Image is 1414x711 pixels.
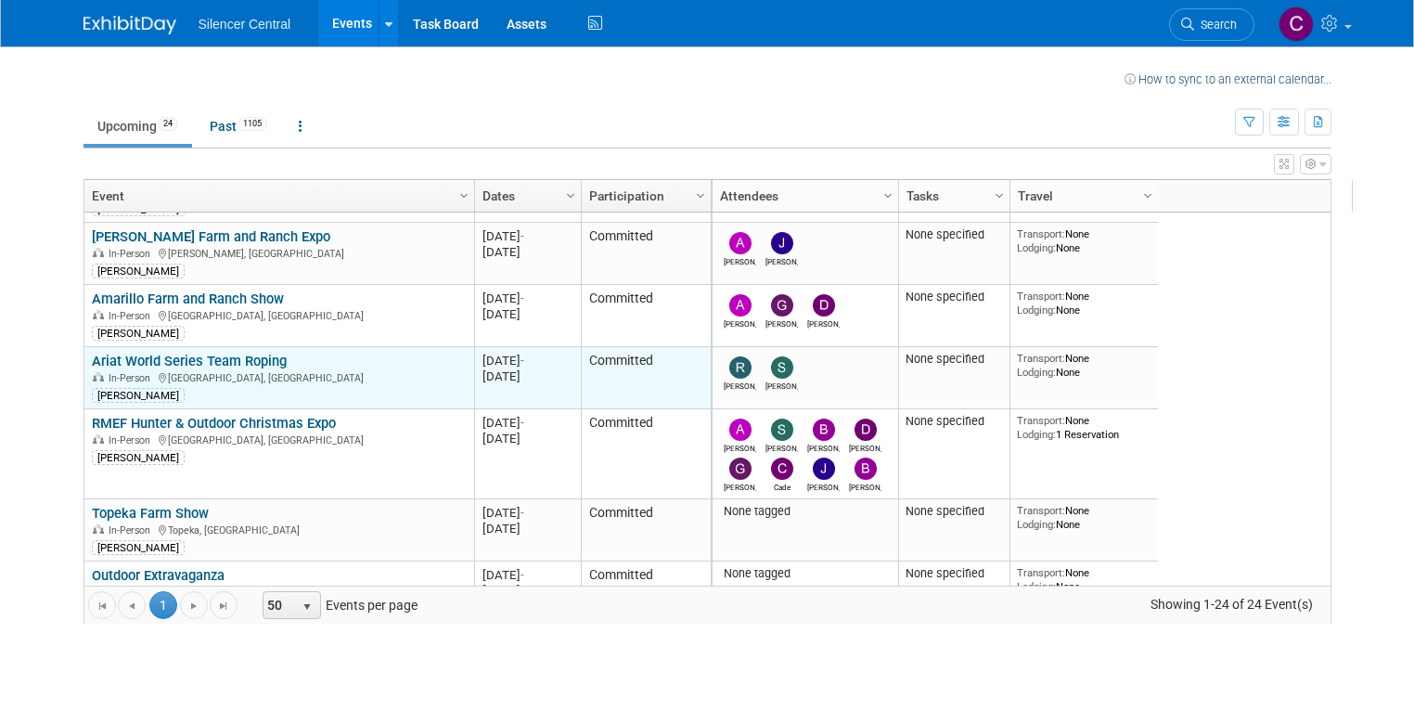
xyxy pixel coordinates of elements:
div: [PERSON_NAME] [92,450,185,465]
img: Jessica Crawford [813,458,835,480]
img: ExhibitDay [84,16,176,34]
div: None specified [906,504,1002,519]
div: None None [1017,566,1150,593]
a: Go to the first page [88,591,116,619]
div: [DATE] [482,244,572,260]
span: Go to the last page [216,599,231,614]
div: [GEOGRAPHIC_DATA], [GEOGRAPHIC_DATA] [92,584,466,600]
img: In-Person Event [93,434,104,444]
img: In-Person Event [93,310,104,319]
span: Transport: [1017,414,1065,427]
a: Column Settings [1138,180,1158,208]
a: Topeka Farm Show [92,505,209,522]
span: Search [1194,18,1237,32]
td: Committed [581,409,711,499]
div: Jessica Crawford [807,480,840,492]
div: Andrew Sorenson [724,254,756,266]
span: Column Settings [693,188,708,203]
a: Ariat World Series Team Roping [92,353,287,369]
span: Lodging: [1017,518,1056,531]
div: Rob Young [724,379,756,391]
div: Steve Phillips [765,441,798,453]
span: Column Settings [1140,188,1155,203]
span: - [521,416,524,430]
span: - [521,229,524,243]
div: Andrew Sorenson [724,441,756,453]
a: Go to the next page [180,591,208,619]
div: [PERSON_NAME], [GEOGRAPHIC_DATA] [92,245,466,261]
a: Column Settings [454,180,474,208]
div: Braden Hougaard [849,480,881,492]
div: [GEOGRAPHIC_DATA], [GEOGRAPHIC_DATA] [92,307,466,323]
span: Go to the next page [186,599,201,614]
span: Go to the first page [95,599,109,614]
div: None specified [906,227,1002,242]
div: [DATE] [482,505,572,521]
span: - [521,291,524,305]
div: None 1 Reservation [1017,414,1150,441]
div: [DATE] [482,415,572,431]
div: [PERSON_NAME] [92,388,185,403]
td: Committed [581,223,711,285]
img: Dayla Hughes [855,419,877,441]
a: Upcoming24 [84,109,192,144]
a: Column Settings [560,180,581,208]
span: Lodging: [1017,366,1056,379]
img: Andrew Sorenson [729,232,752,254]
div: None specified [906,352,1002,367]
span: Lodging: [1017,241,1056,254]
a: Column Settings [690,180,711,208]
img: Braden Hougaard [855,458,877,480]
a: Go to the last page [210,591,238,619]
img: Billee Page [813,419,835,441]
span: 1 [149,591,177,619]
img: Steve Phillips [771,419,793,441]
img: Rob Young [729,356,752,379]
div: Andrew Sorenson [724,317,756,329]
span: Go to the previous page [124,599,139,614]
div: [GEOGRAPHIC_DATA], [GEOGRAPHIC_DATA] [92,369,466,385]
div: Gregory Wilkerson [765,317,798,329]
div: None tagged [719,566,891,581]
div: [PERSON_NAME] [92,540,185,555]
a: Column Settings [878,180,898,208]
span: Silencer Central [199,17,291,32]
a: Amarillo Farm and Ranch Show [92,291,284,307]
span: 50 [264,592,295,618]
img: Andrew Sorenson [729,294,752,317]
span: Lodging: [1017,580,1056,593]
td: Committed [581,347,711,409]
span: Transport: [1017,352,1065,365]
img: Carin Froehlich [1279,6,1314,42]
div: Justin Armstrong [765,254,798,266]
img: In-Person Event [93,248,104,257]
span: - [521,354,524,368]
span: In-Person [109,248,156,260]
a: Past1105 [196,109,281,144]
img: In-Person Event [93,372,104,381]
div: Gregory Wilkerson [724,480,756,492]
span: Showing 1-24 of 24 Event(s) [1133,591,1330,617]
div: [DATE] [482,368,572,384]
span: Transport: [1017,227,1065,240]
img: In-Person Event [93,524,104,534]
span: Column Settings [456,188,471,203]
div: [GEOGRAPHIC_DATA], [GEOGRAPHIC_DATA] [92,432,466,447]
div: Dean Woods [807,317,840,329]
span: - [521,568,524,582]
a: Attendees [720,180,886,212]
a: Outdoor Extravaganza [92,567,225,584]
div: [DATE] [482,353,572,368]
div: None None [1017,227,1150,254]
div: None specified [906,290,1002,304]
td: Committed [581,562,711,624]
span: In-Person [109,524,156,536]
div: Cade Cox [765,480,798,492]
img: Andrew Sorenson [729,419,752,441]
td: Committed [581,285,711,347]
span: In-Person [109,434,156,446]
div: [DATE] [482,291,572,306]
span: In-Person [109,310,156,322]
a: Event [92,180,462,212]
span: - [521,506,524,520]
